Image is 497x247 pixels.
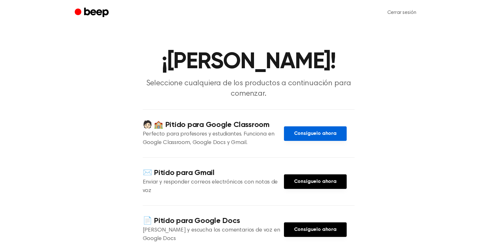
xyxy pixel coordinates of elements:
[381,5,423,20] a: Cerrar sesión
[87,51,410,73] h1: ¡[PERSON_NAME]!
[143,178,284,195] p: Enviar y responder correos electrónicos con notas de voz
[284,126,347,141] a: Consíguelo ahora
[143,168,284,178] h4: ✉️ Pitido para Gmail
[143,120,284,130] h4: 🧑🏻 🏫 Pitido para Google Classroom
[128,78,370,99] p: Seleccione cualquiera de los productos a continuación para comenzar.
[75,7,110,19] a: Pitido
[143,226,284,243] p: [PERSON_NAME] y escucha los comentarios de voz en Google Docs
[284,222,347,237] a: Consíguelo ahora
[143,130,284,147] p: Perfecto para profesores y estudiantes. Funciona en Google Classroom, Google Docs y Gmail.
[284,174,347,189] a: Consíguelo ahora
[143,216,284,226] h4: 📄 Pitido para Google Docs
